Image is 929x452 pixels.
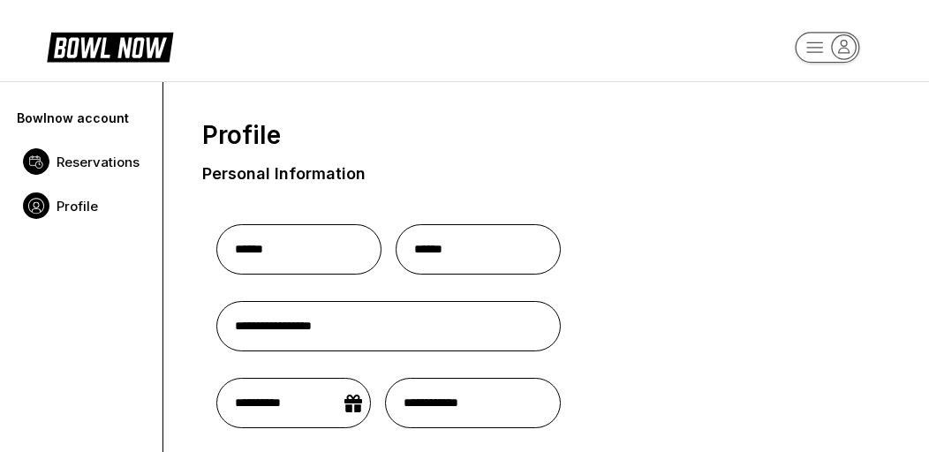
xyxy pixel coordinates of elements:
a: Profile [14,184,148,228]
a: Reservations [14,139,148,184]
div: Personal Information [202,164,366,184]
span: Profile [57,198,98,215]
span: Profile [202,121,281,150]
span: Reservations [57,154,140,170]
div: Bowlnow account [17,110,146,125]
